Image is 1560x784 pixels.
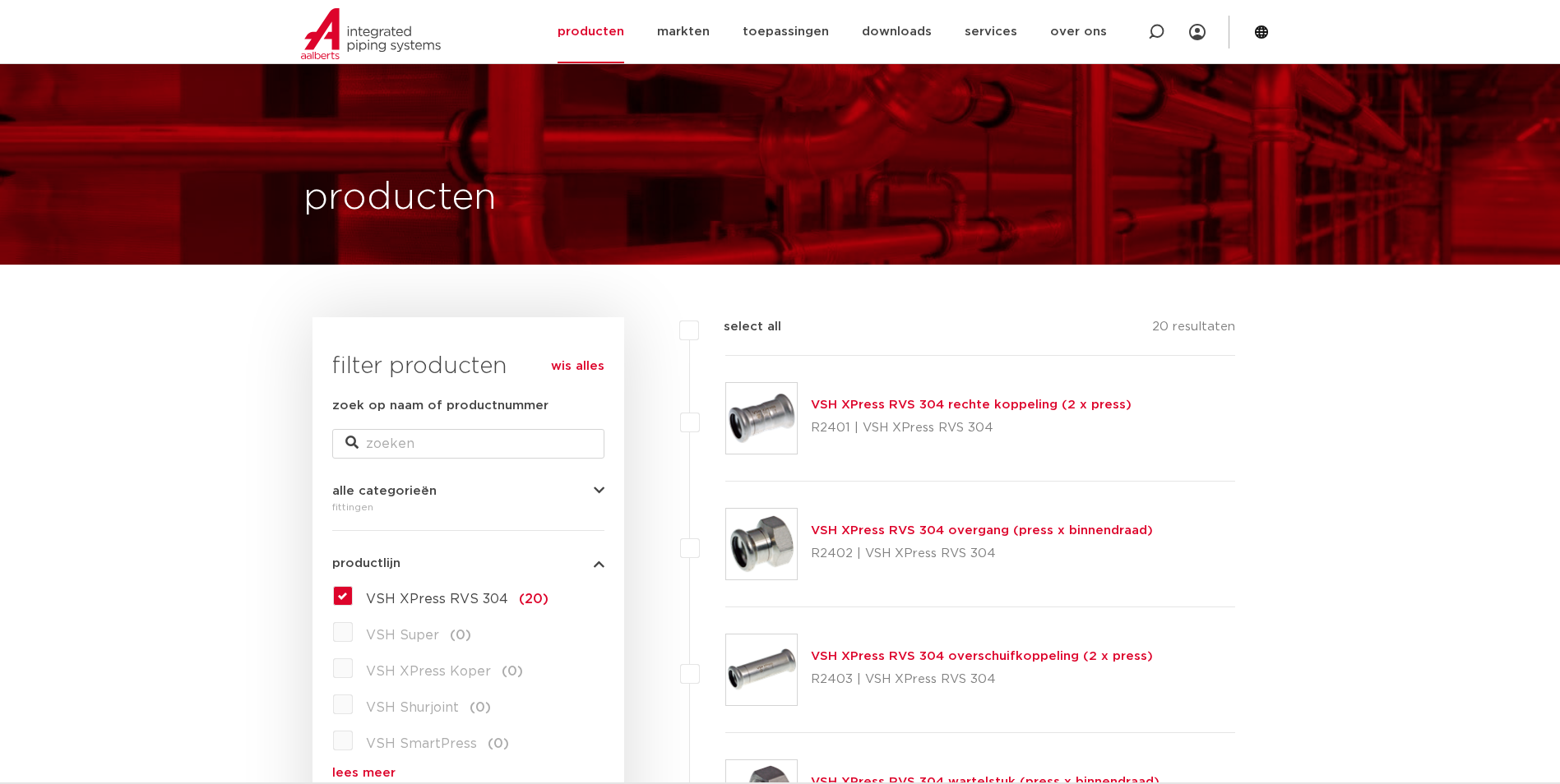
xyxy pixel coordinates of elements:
a: VSH XPress RVS 304 overgang (press x binnendraad) [811,524,1153,537]
img: Thumbnail for VSH XPress RVS 304 overgang (press x binnendraad) [726,509,797,579]
p: 20 resultaten [1152,317,1235,343]
span: VSH XPress Koper [366,665,491,678]
p: R2401 | VSH XPress RVS 304 [811,415,1132,441]
span: VSH XPress RVS 304 [366,593,508,606]
a: wis alles [551,357,604,376]
p: R2402 | VSH XPress RVS 304 [811,541,1153,567]
img: Thumbnail for VSH XPress RVS 304 rechte koppeling (2 x press) [726,383,797,454]
img: Thumbnail for VSH XPress RVS 304 overschuifkoppeling (2 x press) [726,634,797,705]
a: VSH XPress RVS 304 overschuifkoppeling (2 x press) [811,650,1153,662]
a: lees meer [332,767,604,779]
span: VSH Super [366,629,439,642]
span: alle categorieën [332,485,437,497]
button: productlijn [332,557,604,570]
span: VSH SmartPress [366,737,477,750]
button: alle categorieën [332,485,604,497]
span: (20) [519,593,549,606]
h3: filter producten [332,350,604,383]
input: zoeken [332,429,604,459]
a: VSH XPress RVS 304 rechte koppeling (2 x press) [811,399,1132,411]
span: (0) [488,737,509,750]
div: fittingen [332,497,604,517]
span: (0) [502,665,523,678]
label: zoek op naam of productnummer [332,396,549,416]
h1: producten [303,172,497,224]
span: (0) [450,629,471,642]
p: R2403 | VSH XPress RVS 304 [811,666,1153,693]
span: VSH Shurjoint [366,701,459,714]
label: select all [699,317,781,337]
span: (0) [470,701,491,714]
span: productlijn [332,557,400,570]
